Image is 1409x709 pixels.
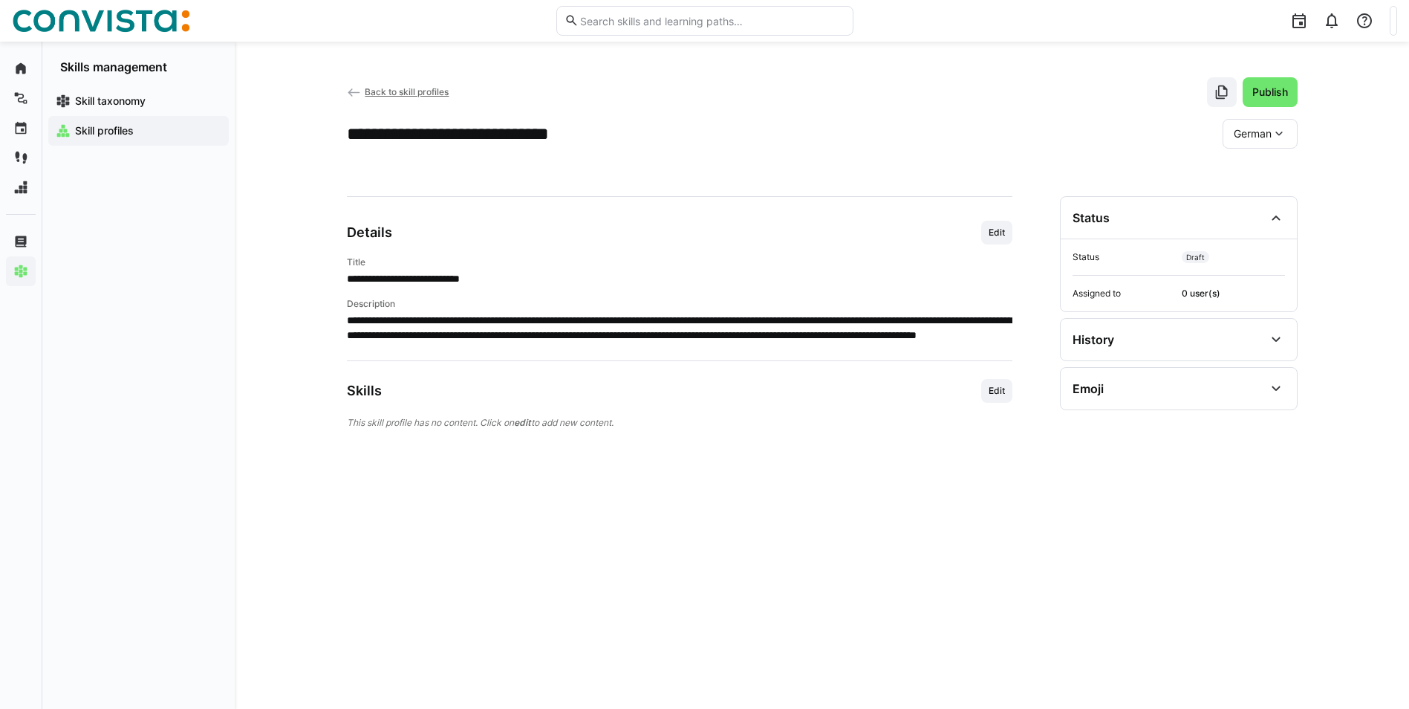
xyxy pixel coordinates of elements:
h3: Skills [347,383,382,399]
strong: edit [514,417,531,428]
button: Publish [1243,77,1298,107]
span: 0 user(s) [1182,288,1285,300]
span: Edit [987,385,1006,397]
span: Publish [1250,85,1290,100]
span: This skill profile has no content. Click on to add new content. [347,417,614,428]
div: History [1073,332,1114,347]
span: Draft [1182,251,1209,263]
h4: Title [347,256,1012,268]
span: Edit [987,227,1006,239]
h3: Details [347,224,392,241]
span: Back to skill profiles [365,86,449,97]
div: Status [1073,210,1110,225]
span: German [1234,126,1272,141]
input: Search skills and learning paths… [579,14,845,27]
span: Assigned to [1073,288,1176,300]
h4: Description [347,298,1012,310]
span: Status [1073,251,1176,263]
a: Back to skill profiles [347,86,449,97]
button: Edit [981,221,1012,245]
button: Edit [981,379,1012,403]
div: Emoji [1073,381,1104,396]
